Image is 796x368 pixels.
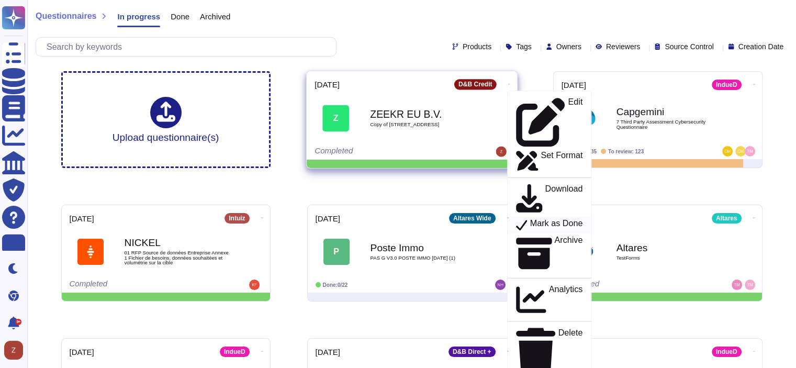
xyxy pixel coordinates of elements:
[738,43,783,50] span: Creation Date
[449,347,496,357] div: D&B Direct +
[568,98,582,147] p: Edit
[712,213,742,224] div: Altares
[113,97,219,142] div: Upload questionnaire(s)
[507,233,591,273] a: Archive
[125,238,229,248] b: NICKEL
[2,339,30,362] button: user
[562,280,690,290] div: Completed
[316,215,340,222] span: [DATE]
[322,105,349,131] div: Z
[507,149,591,173] a: Set Format
[608,149,644,154] span: To review: 123
[496,147,506,157] img: user
[249,280,260,290] img: user
[616,119,721,129] span: 7 Third Party Assessment Cybersecurity Questionnaire
[530,219,582,231] p: Mark as Done
[225,213,249,224] div: Intuiz
[70,215,94,222] span: [DATE]
[606,43,640,50] span: Reviewers
[616,255,721,261] span: TestForms
[371,243,475,253] b: Poste Immo
[507,182,591,216] a: Download
[117,13,160,20] span: In progress
[541,152,582,171] p: Set Format
[315,147,444,157] div: Completed
[463,43,491,50] span: Products
[665,43,713,50] span: Source Control
[735,146,746,157] img: user
[315,81,340,88] span: [DATE]
[454,79,496,90] div: D&B Credit
[507,95,591,149] a: Edit
[569,149,597,154] span: Done: 0/135
[712,347,742,357] div: IndueD
[556,43,581,50] span: Owners
[562,81,586,89] span: [DATE]
[616,107,721,117] b: Capgemini
[371,255,475,261] span: PAS G V3.0 POSTE IMMO [DATE] (1)
[77,239,104,265] img: Logo
[507,216,591,233] a: Mark as Done
[507,282,591,317] a: Analytics
[554,236,582,271] p: Archive
[745,280,755,290] img: user
[4,341,23,360] img: user
[548,285,582,315] p: Analytics
[125,250,229,265] span: 01 RFP Source de données Entreprise Annexe 1 Fichier de besoins, données souhaitées et volumétrie...
[545,184,582,214] p: Download
[171,13,189,20] span: Done
[323,282,348,288] span: Done: 0/22
[370,109,476,119] b: ZEEKR EU B.V.
[449,213,496,224] div: Altares Wide
[323,239,350,265] div: P
[712,80,742,90] div: IndueD
[316,348,340,356] span: [DATE]
[200,13,230,20] span: Archived
[15,319,21,325] div: 9+
[722,146,733,157] img: user
[732,280,742,290] img: user
[70,280,198,290] div: Completed
[70,348,94,356] span: [DATE]
[495,280,506,290] img: user
[41,38,336,56] input: Search by keywords
[516,43,532,50] span: Tags
[370,122,476,127] span: Copy of [STREET_ADDRESS]
[220,347,250,357] div: IndueD
[36,12,96,20] span: Questionnaires
[745,146,755,157] img: user
[616,243,721,253] b: Altares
